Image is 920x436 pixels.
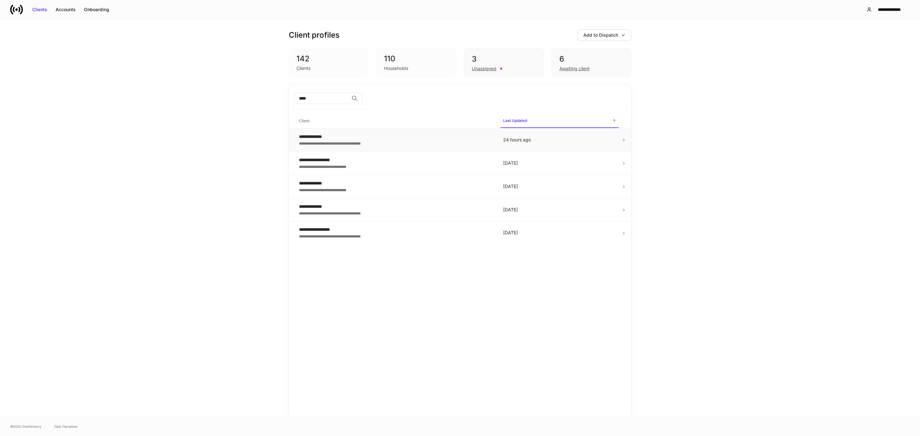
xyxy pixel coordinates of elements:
span: © 2025 OneAdvisory [10,424,42,429]
h6: Client [299,118,310,124]
div: 142 [296,54,361,64]
button: Add to Dispatch [578,29,631,41]
div: 6 [559,54,623,64]
div: 110 [384,54,448,64]
p: [DATE] [503,207,616,213]
div: Awaiting client [559,65,590,72]
p: [DATE] [503,183,616,190]
div: Onboarding [84,6,109,13]
div: Households [384,65,408,71]
p: [DATE] [503,229,616,236]
h3: Client profiles [289,30,340,40]
div: Clients [296,65,310,71]
div: Add to Dispatch [583,32,618,38]
a: Data Disclaimer [54,424,78,429]
p: 24 hours ago [503,137,616,143]
h6: Last Updated [503,117,527,124]
div: Unassigned [472,65,496,72]
span: Last Updated [501,114,619,128]
button: Accounts [51,4,80,15]
button: Onboarding [80,4,113,15]
button: Clients [28,4,51,15]
div: Clients [32,6,47,13]
div: 3 [472,54,536,64]
div: 3Unassigned [464,49,544,77]
span: Client [296,115,495,128]
div: 6Awaiting client [551,49,631,77]
p: [DATE] [503,160,616,166]
div: Accounts [56,6,76,13]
